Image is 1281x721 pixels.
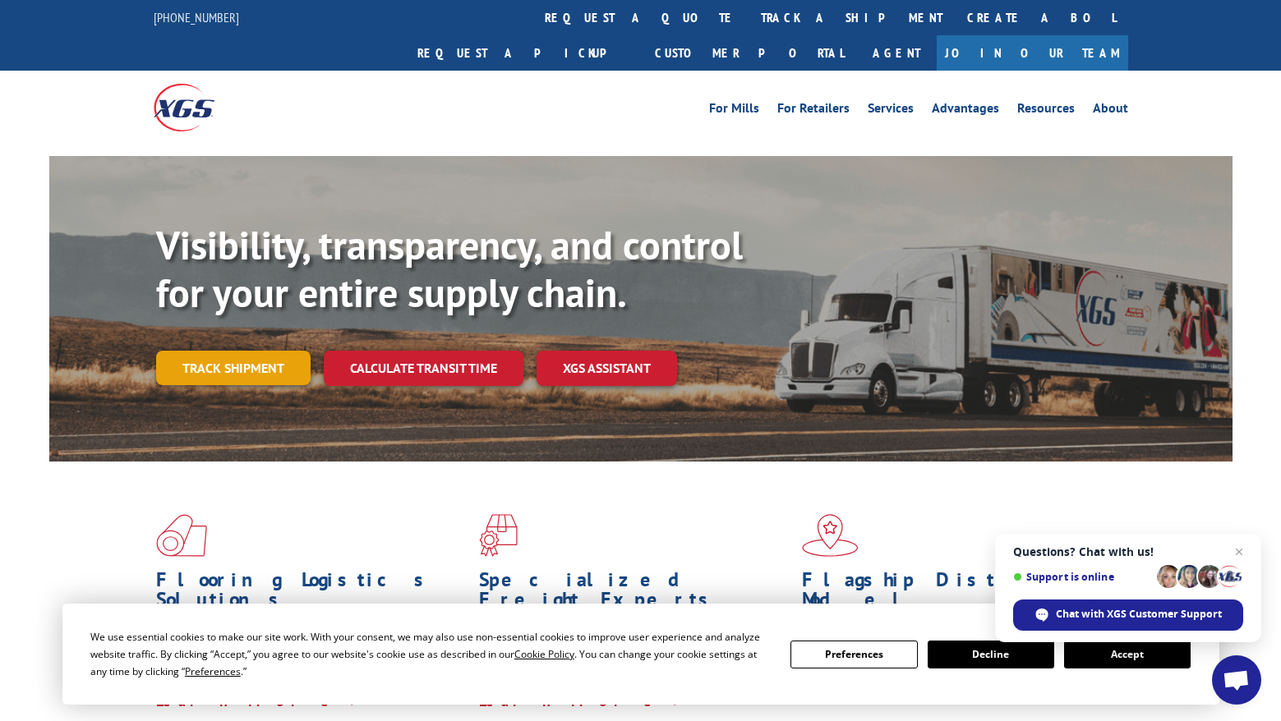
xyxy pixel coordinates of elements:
[1093,102,1128,120] a: About
[154,9,239,25] a: [PHONE_NUMBER]
[479,570,790,618] h1: Specialized Freight Experts
[932,102,999,120] a: Advantages
[156,219,743,318] b: Visibility, transparency, and control for your entire supply chain.
[1013,545,1243,558] span: Questions? Chat with us!
[856,35,937,71] a: Agent
[709,102,759,120] a: For Mills
[643,35,856,71] a: Customer Portal
[62,604,1219,705] div: Cookie Consent Prompt
[324,351,523,386] a: Calculate transit time
[537,351,677,386] a: XGS ASSISTANT
[156,351,311,385] a: Track shipment
[777,102,850,120] a: For Retailers
[90,628,771,680] div: We use essential cookies to make our site work. With your consent, we may also use non-essential ...
[185,664,241,678] span: Preferences
[479,514,518,557] img: xgs-icon-focused-on-flooring-red
[405,35,643,71] a: Request a pickup
[156,514,207,557] img: xgs-icon-total-supply-chain-intelligence-red
[1064,641,1191,668] button: Accept
[156,570,467,618] h1: Flooring Logistics Solutions
[156,691,361,710] a: Learn More >
[928,641,1054,668] button: Decline
[937,35,1128,71] a: Join Our Team
[1013,571,1151,583] span: Support is online
[1212,655,1261,705] a: Open chat
[1056,607,1222,622] span: Chat with XGS Customer Support
[802,514,859,557] img: xgs-icon-flagship-distribution-model-red
[868,102,914,120] a: Services
[1013,599,1243,631] span: Chat with XGS Customer Support
[1017,102,1075,120] a: Resources
[802,570,1113,618] h1: Flagship Distribution Model
[514,647,574,661] span: Cookie Policy
[790,641,917,668] button: Preferences
[479,691,684,710] a: Learn More >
